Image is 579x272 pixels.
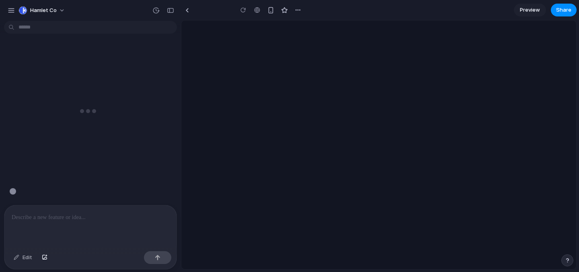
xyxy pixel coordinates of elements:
span: Preview [520,6,540,14]
a: Preview [514,4,546,16]
button: Hamlet Co [16,4,69,17]
span: Hamlet Co [30,6,57,14]
span: Share [556,6,571,14]
button: Share [551,4,577,16]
